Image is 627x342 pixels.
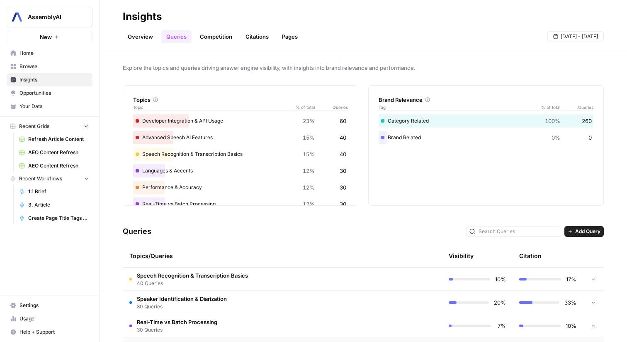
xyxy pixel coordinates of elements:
span: Your Data [19,103,89,110]
a: Overview [123,30,158,43]
span: 60 [340,117,346,125]
button: Workspace: AssemblyAI [7,7,92,27]
a: Refresh Article Content [15,133,92,146]
span: 10% [566,322,576,330]
span: Topic [133,104,290,111]
span: 23% [303,117,315,125]
span: Recent Grids [19,123,49,130]
span: 33% [564,298,576,307]
div: Topics [133,96,348,104]
button: Recent Grids [7,120,92,133]
span: 1.1 Brief [28,188,89,195]
a: Home [7,47,92,60]
span: 15% [303,133,315,142]
span: 12% [303,167,315,175]
div: Citation [519,244,542,267]
div: Languages & Accents [133,164,348,177]
div: Real-Time vs Batch Processing [133,197,348,211]
a: AEO Content Refresh [15,146,92,159]
span: Real-Time vs Batch Processing [137,318,217,326]
span: 12% [303,200,315,208]
span: Opportunities [19,89,89,97]
input: Search Queries [479,227,558,236]
span: New [40,33,52,41]
a: 1.1 Brief [15,185,92,198]
div: Brand Relevance [379,96,593,104]
a: Queries [161,30,192,43]
span: Recent Workflows [19,175,62,182]
span: Tag [379,104,535,111]
a: 3. Article [15,198,92,212]
span: 40 [340,150,346,158]
span: 40 Queries [137,280,248,287]
span: Insights [19,76,89,84]
div: Performance & Accuracy [133,181,348,194]
a: Your Data [7,100,92,113]
span: Queries [315,104,348,111]
button: Help + Support [7,325,92,339]
div: Advanced Speech AI Features [133,131,348,144]
img: AssemblyAI Logo [10,10,24,25]
span: Explore the topics and queries driving answer engine visibility, with insights into brand relevan... [123,64,604,72]
span: Create Page Title Tags & Meta Descriptions [28,214,89,222]
a: Citations [241,30,274,43]
div: Category Related [379,114,593,128]
a: Create Page Title Tags & Meta Descriptions [15,212,92,225]
span: Refresh Article Content [28,135,89,143]
span: 17% [566,275,576,283]
span: 30 Queries [137,326,217,334]
span: 0% [552,133,560,142]
span: Browse [19,63,89,70]
span: Add Query [575,228,600,235]
span: Help + Support [19,328,89,336]
span: 10% [495,275,506,283]
button: Add Query [564,226,604,237]
a: AEO Content Refresh [15,159,92,172]
div: Developer Integration & API Usage [133,114,348,128]
button: New [7,31,92,43]
span: 20% [494,298,506,307]
a: Insights [7,73,92,86]
h3: Queries [123,226,151,237]
a: Settings [7,299,92,312]
span: Home [19,49,89,57]
span: AEO Content Refresh [28,149,89,156]
button: Recent Workflows [7,172,92,185]
a: Pages [277,30,303,43]
div: Speech Recognition & Transcription Basics [133,148,348,161]
span: 40 [340,133,346,142]
span: 7% [496,322,506,330]
span: 15% [303,150,315,158]
span: Settings [19,302,89,309]
div: Insights [123,10,162,23]
span: 0 [588,133,592,142]
span: Speech Recognition & Transcription Basics [137,271,248,280]
span: 30 [340,167,346,175]
button: [DATE] - [DATE] [547,31,604,42]
span: % of total [535,104,560,111]
span: Queries [560,104,593,111]
div: Visibility [449,252,474,260]
span: % of total [290,104,315,111]
span: 260 [582,117,592,125]
span: 30 Queries [137,303,227,310]
div: Topics/Queries [129,244,365,267]
span: Speaker Identification & Diarization [137,295,227,303]
a: Browse [7,60,92,73]
span: 12% [303,183,315,192]
a: Opportunities [7,86,92,100]
span: 100% [545,117,560,125]
span: AEO Content Refresh [28,162,89,170]
span: [DATE] - [DATE] [561,33,598,40]
span: Usage [19,315,89,322]
a: Competition [195,30,237,43]
span: AssemblyAI [28,13,78,21]
span: 30 [340,200,346,208]
a: Usage [7,312,92,325]
span: 30 [340,183,346,192]
div: Brand Related [379,131,593,144]
span: 3. Article [28,201,89,209]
